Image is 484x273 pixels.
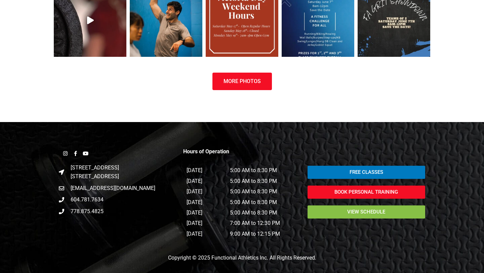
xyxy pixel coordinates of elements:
p: 5:00 AM to 8:30 PM [230,208,297,217]
p: 5:00 AM to 8:30 PM [230,187,297,196]
a: [STREET_ADDRESS][STREET_ADDRESS] [59,163,176,181]
p: [DATE] [187,230,223,238]
p: [DATE] [187,219,223,228]
span: [EMAIL_ADDRESS][DOMAIN_NAME] [69,184,155,193]
span: Free Classes [350,170,383,175]
p: [DATE] [187,208,223,217]
a: 604.781.7634 [59,195,176,204]
span: [STREET_ADDRESS] [STREET_ADDRESS] [69,163,119,181]
p: 9:00 AM to 12:15 PM [230,230,297,238]
p: Copyright © 2025 Functional Athletics Inc. All Rights Reserved. [55,253,429,262]
svg: Play [87,16,94,24]
span: 604.781.7634 [69,195,104,204]
p: 7:00 AM to 12:30 PM [230,219,297,228]
a: Book Personal Training [308,186,425,199]
span: More Photos [224,79,261,84]
p: 5:00 AM to 8:30 PM [230,177,297,186]
span: 778.875.4825 [69,207,104,216]
a: view schedule [308,205,425,219]
a: More Photos [212,73,272,90]
strong: Hours of Operation [183,148,229,155]
p: [DATE] [187,187,223,196]
p: [DATE] [187,198,223,207]
a: Free Classes [308,166,425,179]
p: 5:00 AM to 8:30 PM [230,166,297,175]
p: [DATE] [187,177,223,186]
span: Book Personal Training [334,190,398,195]
span: view schedule [347,209,385,214]
p: 5:00 AM to 8:30 PM [230,198,297,207]
p: [DATE] [187,166,223,175]
a: 778.875.4825 [59,207,176,216]
a: [EMAIL_ADDRESS][DOMAIN_NAME] [59,184,176,193]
